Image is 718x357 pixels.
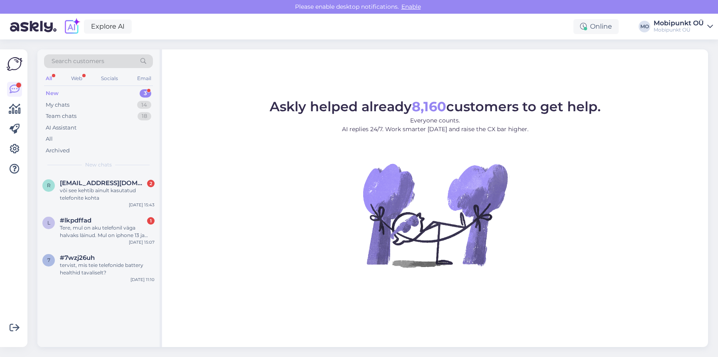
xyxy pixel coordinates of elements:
img: No Chat active [360,140,510,290]
div: [DATE] 11:10 [130,276,155,283]
b: 8,160 [412,98,446,115]
div: Team chats [46,112,76,120]
div: tervist, mis teie telefonide battery healthid tavaliselt? [60,262,155,276]
a: Mobipunkt OÜMobipunkt OÜ [654,20,713,33]
p: Everyone counts. AI replies 24/7. Work smarter [DATE] and raise the CX bar higher. [270,116,601,134]
div: All [46,135,53,143]
span: Askly helped already customers to get help. [270,98,601,115]
div: 1 [147,217,155,225]
div: My chats [46,101,69,109]
span: Search customers [52,57,104,66]
div: Tere, mul on aku telefonil väga halvaks läinud. Mul on iphone 13 ja battery health on 66%, kui la... [60,224,155,239]
div: Socials [99,73,120,84]
div: Email [135,73,153,84]
div: 14 [137,101,151,109]
div: Archived [46,147,70,155]
span: 7 [47,257,50,263]
a: Explore AI [84,20,132,34]
div: New [46,89,59,98]
div: Mobipunkt OÜ [654,20,704,27]
div: või see kehtib ainult kasutatud telefonite kohta [60,187,155,202]
div: 18 [138,112,151,120]
div: Web [69,73,84,84]
span: l [47,220,50,226]
img: explore-ai [63,18,81,35]
div: Mobipunkt OÜ [654,27,704,33]
div: Online [573,19,619,34]
span: #lkpdffad [60,217,91,224]
div: AI Assistant [46,124,76,132]
span: New chats [85,161,112,169]
div: [DATE] 15:43 [129,202,155,208]
div: All [44,73,54,84]
div: 2 [147,180,155,187]
div: [DATE] 15:07 [129,239,155,245]
img: Askly Logo [7,56,22,72]
span: Enable [399,3,423,10]
span: r [47,182,51,188]
div: MO [639,21,650,32]
span: rasmusseire99@gmail.com [60,179,146,187]
span: #7wzj26uh [60,254,95,262]
div: 3 [140,89,151,98]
